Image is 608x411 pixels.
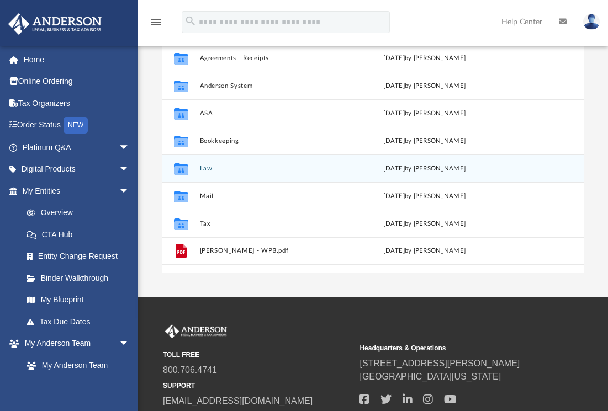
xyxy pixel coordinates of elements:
div: [DATE] by [PERSON_NAME] [351,53,498,63]
a: Binder Walkthrough [15,267,146,289]
img: Anderson Advisors Platinum Portal [163,324,229,339]
img: User Pic [583,14,600,30]
button: [PERSON_NAME] - WPB.pdf [199,247,346,254]
a: Tax Organizers [8,92,146,114]
button: ASA [199,109,346,116]
a: Digital Productsarrow_drop_down [8,158,146,180]
div: NEW [64,117,88,134]
div: [DATE] by [PERSON_NAME] [351,246,498,256]
a: [EMAIL_ADDRESS][DOMAIN_NAME] [163,396,313,405]
img: Anderson Advisors Platinum Portal [5,13,105,35]
div: [DATE] by [PERSON_NAME] [351,81,498,90]
a: Order StatusNEW [8,114,146,137]
div: [DATE] by [PERSON_NAME] [351,163,498,173]
a: menu [149,21,162,29]
span: arrow_drop_down [119,136,141,159]
small: TOLL FREE [163,350,352,360]
a: [GEOGRAPHIC_DATA][US_STATE] [359,372,501,381]
a: [STREET_ADDRESS][PERSON_NAME] [359,359,520,368]
a: CTA Hub [15,223,146,245]
div: [DATE] by [PERSON_NAME] [351,218,498,228]
div: [DATE] by [PERSON_NAME] [351,191,498,201]
button: Bookkeeping [199,137,346,144]
a: My Anderson Teamarrow_drop_down [8,333,141,355]
span: arrow_drop_down [119,333,141,355]
div: [DATE] by [PERSON_NAME] [351,136,498,146]
a: 800.706.4741 [163,365,217,375]
div: grid [162,44,585,273]
span: arrow_drop_down [119,180,141,202]
button: Agreements - Receipts [199,54,346,61]
button: Law [199,164,346,172]
i: menu [149,15,162,29]
a: Home [8,49,146,71]
small: SUPPORT [163,381,352,391]
a: Overview [15,202,146,224]
button: Anderson System [199,82,346,89]
button: Tax [199,220,346,227]
button: Mail [199,192,346,199]
a: Platinum Q&Aarrow_drop_down [8,136,146,158]
a: Entity Change Request [15,245,146,268]
i: search [184,15,197,27]
span: arrow_drop_down [119,158,141,181]
a: My Entitiesarrow_drop_down [8,180,146,202]
a: Online Ordering [8,71,146,93]
div: [DATE] by [PERSON_NAME] [351,108,498,118]
a: My Anderson Team [15,354,135,376]
a: My Blueprint [15,289,141,311]
a: Tax Due Dates [15,311,146,333]
small: Headquarters & Operations [359,343,548,353]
